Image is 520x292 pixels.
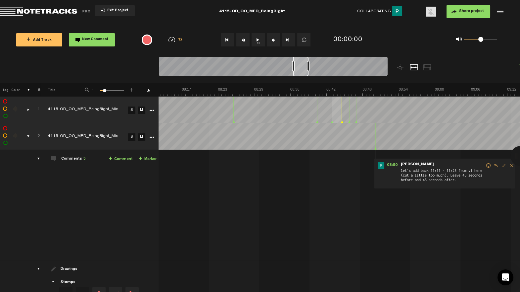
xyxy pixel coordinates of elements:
[400,162,435,167] span: [PERSON_NAME]
[221,33,234,46] button: Go to beginning
[10,96,20,123] td: Change the color of the waveform
[267,33,280,46] button: Fast Forward
[11,133,21,139] div: Change the color of the waveform
[31,133,41,140] div: Click to change the order number
[148,107,155,113] a: More
[138,133,145,141] a: M
[129,87,134,91] span: +
[109,156,112,162] span: +
[40,123,126,150] td: Click to edit the title 4115-OD_OO_MED_BeingRight_Mix_v2
[178,38,183,42] span: 1x
[236,33,250,46] button: Rewind
[10,123,20,150] td: Change the color of the waveform
[252,33,265,46] button: 1x
[30,150,40,260] td: comments
[20,96,30,123] td: comments, stamps & drawings
[109,155,133,163] a: Comment
[128,107,135,114] a: S
[400,168,485,185] span: let's add back 11:11 - 11:25 from v1 here (cut a little too much). Leave 45 seconds before and 45...
[31,107,41,113] div: Click to change the order number
[61,266,79,272] div: Drawings
[10,83,20,96] th: Color
[105,9,128,13] span: Exit Project
[69,33,115,46] button: New Comment
[508,163,516,168] span: Delete comment
[282,33,295,46] button: Go to end
[459,9,484,13] span: Share project
[500,163,508,168] span: Edit comment
[61,156,86,162] div: Comments
[16,33,62,46] button: +Add Track
[333,35,362,45] div: 00:00:00
[27,38,52,42] span: Add Track
[82,38,109,41] span: New Comment
[83,157,86,161] span: 5
[31,155,41,162] div: comments
[426,7,436,17] img: ACg8ocLu3IjZ0q4g3Sv-67rBggf13R-7caSq40_txJsJBEcwv2RmFg=s96-c
[148,134,155,140] a: More
[61,280,75,285] div: Stamps
[48,107,134,113] div: Click to edit the title
[31,265,41,272] div: drawings
[30,83,40,96] th: #
[492,163,500,168] span: Reply to comment
[128,133,135,141] a: S
[357,6,405,17] div: Collaborating
[384,162,400,169] span: 08:50
[40,96,126,123] td: Click to edit the title 4115-OD_OO_MED_BeingRight_Mix_v1
[297,33,310,46] button: Loop
[142,35,152,45] div: {{ tooltip_message }}
[138,107,145,114] a: M
[139,156,142,162] span: +
[497,269,513,285] div: Open Intercom Messenger
[139,155,157,163] a: Marker
[95,5,135,16] button: Exit Project
[51,279,56,285] span: Showcase stamps
[378,162,384,169] img: ACg8ocK2_7AM7z2z6jSroFv8AAIBqvSsYiLxF7dFzk16-E4UVv09gA=s96-c
[30,123,40,150] td: Click to change the order number 2
[168,37,175,42] img: speedometer.svg
[27,37,30,42] span: +
[30,96,40,123] td: Click to change the order number 1
[447,5,490,18] button: Share project
[90,87,95,91] span: -
[21,133,31,140] div: comments, stamps & drawings
[40,83,76,96] th: Title
[159,37,192,42] div: 1x
[147,89,150,92] a: Download comments
[11,106,21,112] div: Change the color of the waveform
[21,106,31,113] div: comments, stamps & drawings
[20,123,30,150] td: comments, stamps & drawings
[48,133,134,140] div: Click to edit the title
[392,6,402,16] img: ACg8ocK2_7AM7z2z6jSroFv8AAIBqvSsYiLxF7dFzk16-E4UVv09gA=s96-c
